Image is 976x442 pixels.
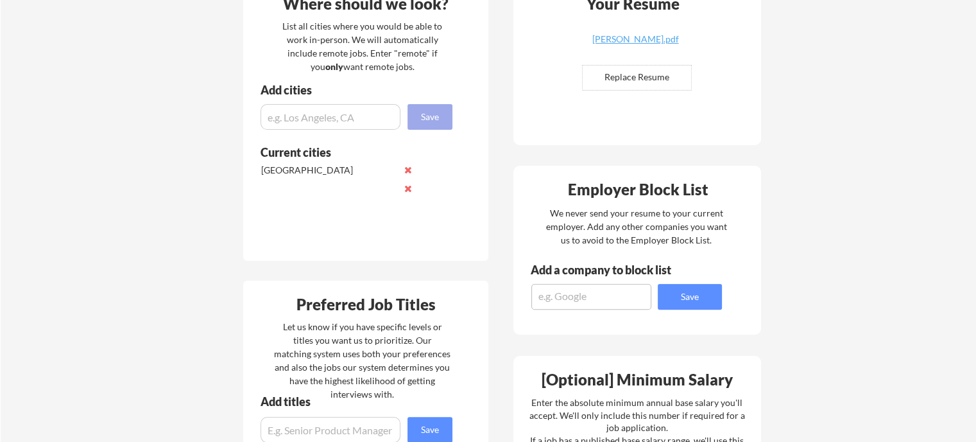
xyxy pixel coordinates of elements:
a: [PERSON_NAME].pdf [559,35,712,55]
div: Add titles [261,396,441,407]
div: Add a company to block list [531,264,691,276]
div: List all cities where you would be able to work in-person. We will automatically include remote j... [274,19,450,73]
div: [GEOGRAPHIC_DATA] [261,164,397,177]
input: e.g. Los Angeles, CA [261,104,400,130]
div: We never send your resume to your current employer. Add any other companies you want us to avoid ... [545,206,728,247]
div: [Optional] Minimum Salary [518,372,757,387]
div: Employer Block List [518,182,757,197]
div: Add cities [261,84,456,96]
button: Save [658,284,722,310]
div: Preferred Job Titles [246,297,485,312]
button: Save [407,104,452,130]
div: Let us know if you have specific levels or titles you want us to prioritize. Our matching system ... [274,320,450,401]
div: Current cities [261,146,438,158]
div: [PERSON_NAME].pdf [559,35,712,44]
strong: only [325,61,343,72]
